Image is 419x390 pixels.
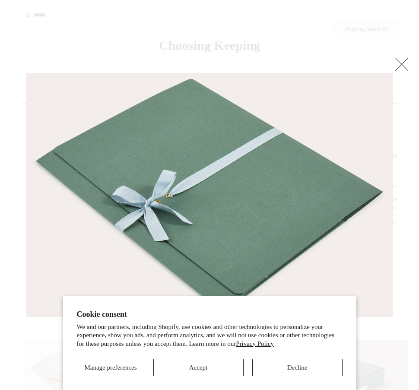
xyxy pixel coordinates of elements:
button: Manage preferences [77,359,145,376]
a: Privacy Policy [236,340,274,347]
span: Manage preferences [84,364,136,371]
button: Accept [153,359,244,376]
p: We and our partners, including Shopify, use cookies and other technologies to personalize your ex... [77,323,343,348]
h2: Cookie consent [77,310,343,319]
img: A4 Archival Folder, Dark Green with Blue Cotton Ribbon [26,73,393,317]
button: Decline [252,359,343,376]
